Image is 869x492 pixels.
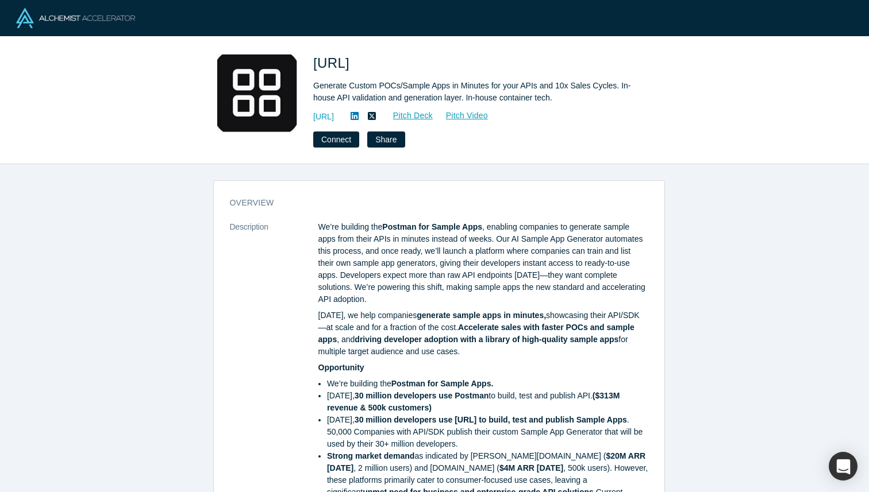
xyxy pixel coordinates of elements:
[367,131,405,148] button: Share
[327,414,648,450] li: [DATE], . 50,000 Companies with API/SDK publish their custom Sample App Generator that will be us...
[355,415,627,424] strong: 30 million developers use [URL] to build, test and publish Sample Apps
[313,80,635,104] div: Generate Custom POCs/Sample Apps in Minutes for your APIs and 10x Sales Cycles. In-house API vali...
[313,131,359,148] button: Connect
[230,197,632,209] h3: overview
[327,378,648,390] li: We’re building the
[433,109,489,122] a: Pitch Video
[355,335,618,344] strong: driving developer adoption with a library of high-quality sample apps
[327,390,648,414] li: [DATE], to build, test and publish API.
[313,111,334,123] a: [URL]
[217,53,297,133] img: Sampleapp.ai's Logo
[318,323,635,344] strong: Accelerate sales with faster POCs and sample apps
[499,463,563,472] strong: $4M ARR [DATE]
[313,55,353,71] span: [URL]
[382,222,482,231] strong: Postman for Sample Apps
[318,309,648,358] p: [DATE], we help companies showcasing their API/SDK —at scale and for a fraction of the cost. , an...
[318,221,648,305] p: We’re building the , enabling companies to generate sample apps from their APIs in minutes instea...
[16,8,135,28] img: Alchemist Logo
[417,311,546,320] strong: generate sample apps in minutes,
[380,109,433,122] a: Pitch Deck
[318,363,364,372] strong: Opportunity
[391,379,494,388] strong: Postman for Sample Apps.
[355,391,489,400] strong: 30 million developers use Postman
[327,451,414,460] strong: Strong market demand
